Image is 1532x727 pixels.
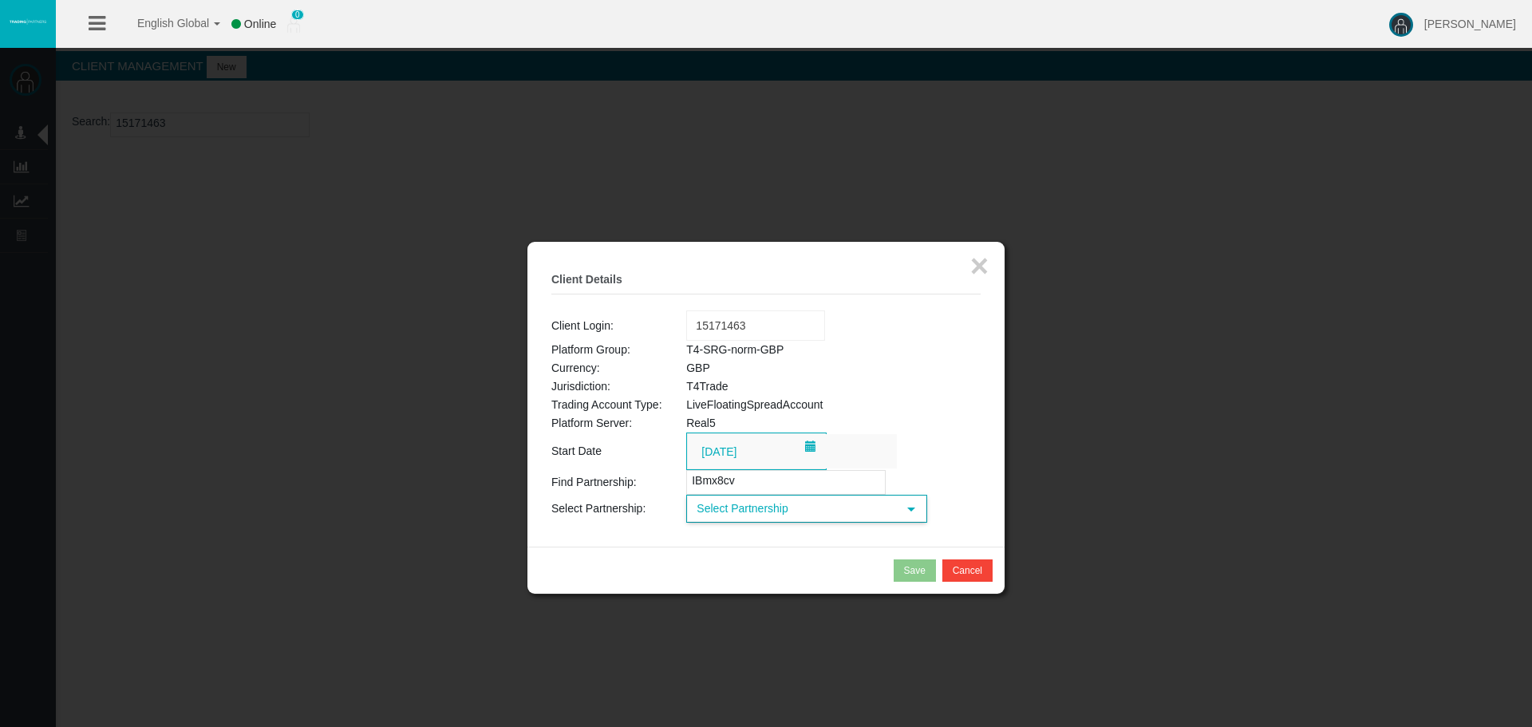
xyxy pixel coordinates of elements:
td: Platform Server: [551,414,686,433]
span: Select Partnership: [551,502,646,515]
td: Client Login: [551,310,686,341]
span: Select Partnership [688,496,897,521]
img: logo.svg [8,18,48,25]
img: user-image [1389,13,1413,37]
td: Jurisdiction: [551,377,686,396]
b: Client Details [551,273,622,286]
span: English Global [116,17,209,30]
td: Trading Account Type: [551,396,686,414]
span: GBP [686,362,710,374]
td: Currency: [551,359,686,377]
span: select [905,503,918,516]
span: T4-SRG-norm-GBP [686,343,784,356]
button: Cancel [942,559,993,582]
span: Real5 [686,417,716,429]
img: user_small.png [287,17,300,33]
span: T4Trade [686,380,728,393]
td: Start Date [551,433,686,470]
span: [PERSON_NAME] [1424,18,1516,30]
span: LiveFloatingSpreadAccount [686,398,823,411]
button: × [970,250,989,282]
span: Find Partnership: [551,476,637,488]
td: Platform Group: [551,341,686,359]
span: 0 [291,10,304,20]
span: Online [244,18,276,30]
